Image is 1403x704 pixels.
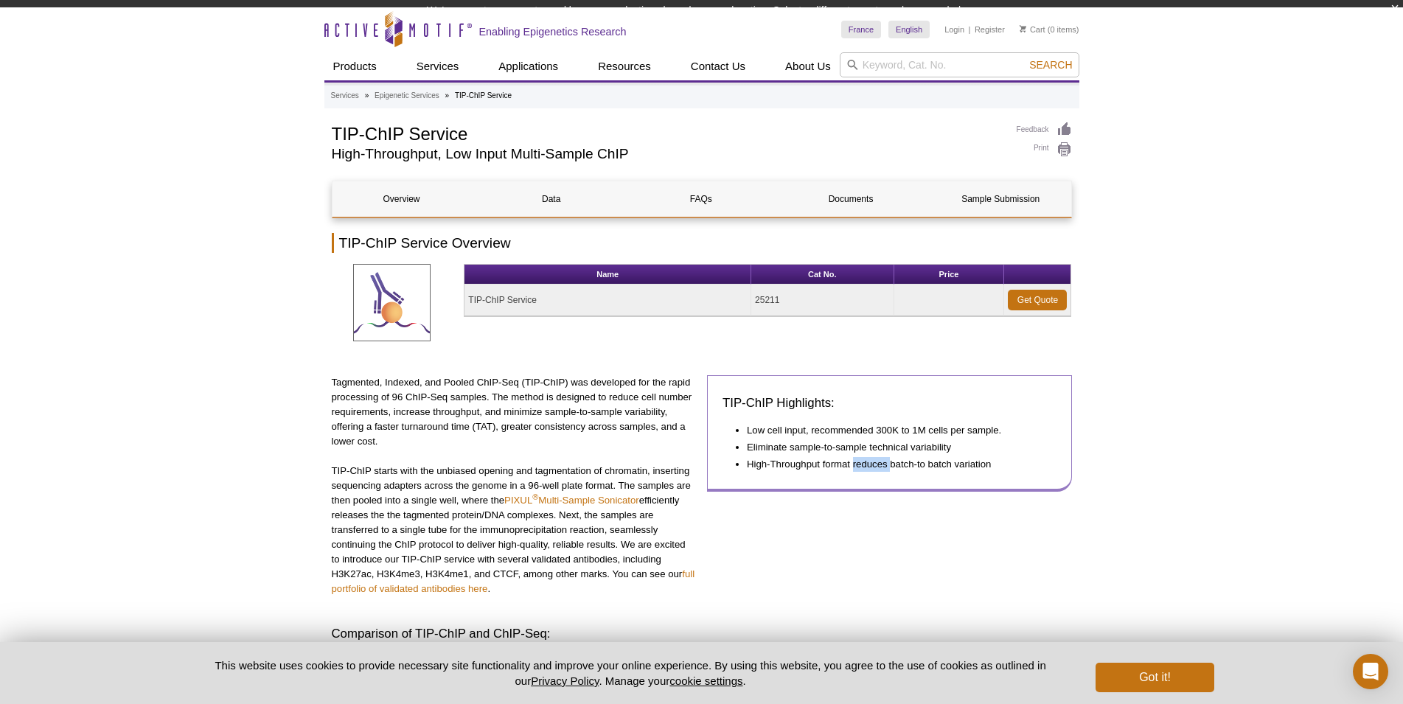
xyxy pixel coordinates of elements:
[1017,142,1072,158] a: Print
[589,52,660,80] a: Resources
[1020,24,1045,35] a: Cart
[408,52,468,80] a: Services
[365,91,369,100] li: »
[353,264,431,341] img: TIP-ChIP Service
[464,285,751,316] td: TIP-ChIP Service
[944,24,964,35] a: Login
[841,21,881,38] a: France
[324,52,386,80] a: Products
[331,89,359,102] a: Services
[781,181,920,217] a: Documents
[375,89,439,102] a: Epigenetic Services
[445,91,450,100] li: »
[332,464,697,596] p: TIP-ChIP starts with the unbiased opening and tagmentation of chromatin, inserting sequencing ada...
[751,265,894,285] th: Cat No.
[1020,25,1026,32] img: Your Cart
[888,21,930,38] a: English
[751,285,894,316] td: 25211
[669,675,742,687] button: cookie settings
[1096,663,1214,692] button: Got it!
[532,492,538,501] sup: ®
[332,147,1002,161] h2: High-Throughput, Low Input Multi-Sample ChIP
[747,457,1042,472] li: High-Throughput format reduces batch-to batch variation
[479,25,627,38] h2: Enabling Epigenetics Research
[464,265,751,285] th: Name
[747,423,1042,438] li: Low cell input, recommended 300K to 1M cells per sample.
[931,181,1070,217] a: Sample Submission
[747,440,1042,455] li: Eliminate sample-to-sample technical variability
[189,658,1072,689] p: This website uses cookies to provide necessary site functionality and improve your online experie...
[1353,654,1388,689] div: Open Intercom Messenger
[504,495,639,506] a: PIXUL®Multi-Sample Sonicator
[723,394,1056,412] h3: TIP-ChIP Highlights:
[531,675,599,687] a: Privacy Policy
[632,181,770,217] a: FAQs
[1020,21,1079,38] li: (0 items)
[332,122,1002,144] h1: TIP-ChIP Service
[975,24,1005,35] a: Register
[894,265,1005,285] th: Price
[969,21,971,38] li: |
[1025,58,1076,72] button: Search
[1017,122,1072,138] a: Feedback
[333,181,471,217] a: Overview
[1029,59,1072,71] span: Search
[332,375,697,449] p: Tagmented, Indexed, and Pooled ChIP-Seq (TIP-ChIP) was developed for the rapid processing of 96 C...
[490,52,567,80] a: Applications
[776,52,840,80] a: About Us
[332,625,1072,643] h3: Comparison of TIP-ChIP and ChIP-Seq:
[482,181,621,217] a: Data
[1008,290,1067,310] a: Get Quote
[682,52,754,80] a: Contact Us
[840,52,1079,77] input: Keyword, Cat. No.
[455,91,512,100] li: TIP-ChIP Service
[332,233,1072,253] h2: TIP-ChIP Service Overview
